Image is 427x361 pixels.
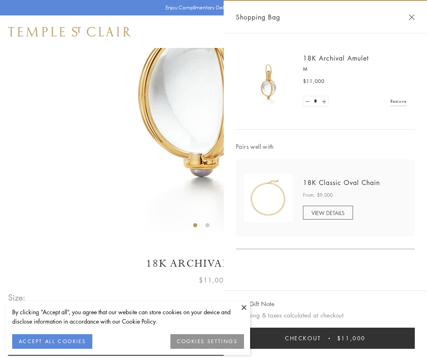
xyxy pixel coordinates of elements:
[390,97,407,106] a: Remove
[166,4,258,12] p: Enjoy Complimentary Delivery & Returns
[337,334,366,343] span: $11,000
[8,27,131,37] img: Temple St. Clair
[199,275,228,285] span: $11,000
[8,291,26,304] span: Size:
[312,209,344,217] span: VIEW DETAILS
[244,174,293,222] img: N88865-OV18
[236,12,280,22] span: Shopping Bag
[236,299,274,309] button: Add Gift Note
[8,257,419,271] h1: 18K Archival Amulet
[303,191,333,199] span: From: $9,000
[303,54,369,63] a: 18K Archival Amulet
[303,178,380,187] a: 18K Classic Oval Chain
[285,334,321,343] span: Checkout
[320,96,328,107] a: Set quantity to 2
[303,206,353,220] a: VIEW DETAILS
[236,310,415,320] p: Shipping & taxes calculated at checkout
[409,14,415,20] button: Close Shopping Bag
[244,57,293,106] img: 18K Archival Amulet
[303,96,312,107] a: Set quantity to 0
[236,142,415,151] span: Pairs well with
[236,328,415,349] button: Checkout $11,000
[303,65,407,73] p: M
[170,334,244,349] button: COOKIES SETTINGS
[303,77,325,85] span: $11,000
[12,307,244,326] div: By clicking “Accept all”, you agree that our website can store cookies on your device and disclos...
[12,334,92,349] button: ACCEPT ALL COOKIES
